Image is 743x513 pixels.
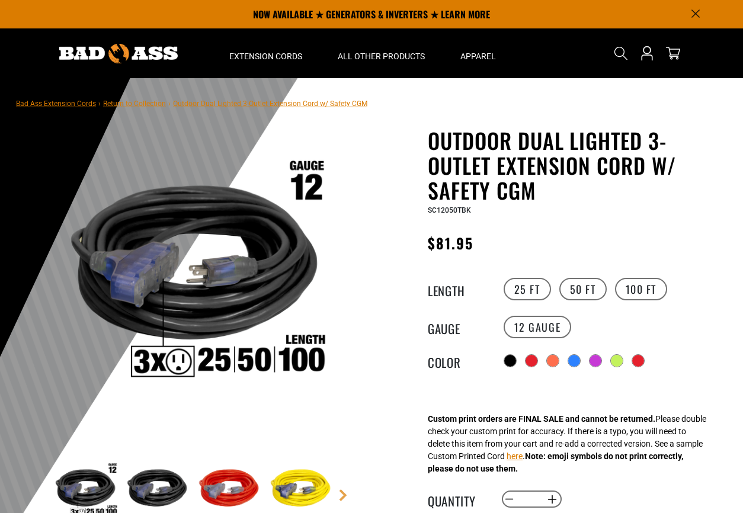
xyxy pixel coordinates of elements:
[16,96,367,110] nav: breadcrumbs
[611,44,630,63] summary: Search
[229,51,302,62] span: Extension Cords
[337,489,349,501] a: Next
[428,451,683,473] strong: Note: emoji symbols do not print correctly, please do not use them.
[428,353,487,368] legend: Color
[428,492,487,507] label: Quantity
[212,28,320,78] summary: Extension Cords
[504,278,551,300] label: 25 FT
[428,128,718,203] h1: Outdoor Dual Lighted 3-Outlet Extension Cord w/ Safety CGM
[16,100,96,108] a: Bad Ass Extension Cords
[460,51,496,62] span: Apparel
[320,28,443,78] summary: All Other Products
[98,100,101,108] span: ›
[615,278,668,300] label: 100 FT
[428,414,655,424] strong: Custom print orders are FINAL SALE and cannot be returned.
[559,278,607,300] label: 50 FT
[504,316,572,338] label: 12 Gauge
[428,319,487,335] legend: Gauge
[428,413,706,475] div: Please double check your custom print for accuracy. If there is a typo, you will need to delete t...
[338,51,425,62] span: All Other Products
[59,44,178,63] img: Bad Ass Extension Cords
[507,450,523,463] button: here
[428,281,487,297] legend: Length
[168,100,171,108] span: ›
[428,232,473,254] span: $81.95
[173,100,367,108] span: Outdoor Dual Lighted 3-Outlet Extension Cord w/ Safety CGM
[443,28,514,78] summary: Apparel
[103,100,166,108] a: Return to Collection
[428,206,471,214] span: SC12050TBK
